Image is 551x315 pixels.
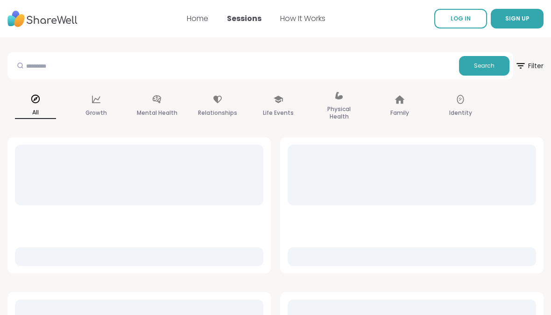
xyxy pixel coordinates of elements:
[515,55,544,77] span: Filter
[390,107,409,119] p: Family
[451,14,471,22] span: LOG IN
[85,107,107,119] p: Growth
[15,107,56,119] p: All
[187,13,208,24] a: Home
[227,13,261,24] a: Sessions
[198,107,237,119] p: Relationships
[280,13,325,24] a: How It Works
[505,14,530,22] span: SIGN UP
[318,104,360,122] p: Physical Health
[137,107,177,119] p: Mental Health
[459,56,509,76] button: Search
[7,6,78,32] img: ShareWell Nav Logo
[474,62,494,70] span: Search
[434,9,487,28] a: LOG IN
[263,107,294,119] p: Life Events
[449,107,472,119] p: Identity
[515,52,544,79] button: Filter
[491,9,544,28] button: SIGN UP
